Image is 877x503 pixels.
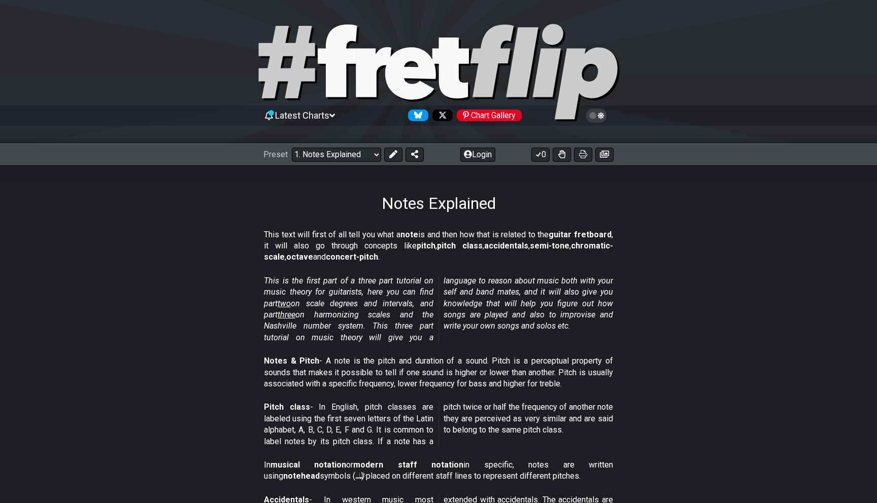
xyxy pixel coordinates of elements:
button: Print [574,148,592,162]
p: - In English, pitch classes are labeled using the first seven letters of the Latin alphabet, A, B... [264,402,613,447]
button: Login [460,148,495,162]
span: two [278,299,291,308]
a: Follow #fretflip at X [428,110,453,121]
strong: octave [286,252,313,262]
button: Toggle Dexterity for all fretkits [553,148,571,162]
a: #fretflip at Pinterest [453,110,522,121]
strong: pitch [417,241,435,250]
span: Toggle light / dark theme [591,111,602,120]
button: Share Preset [406,148,424,162]
strong: semi-tone [530,241,569,250]
div: Chart Gallery [457,110,522,121]
select: Preset [292,148,381,162]
strong: Pitch class [264,402,310,412]
span: Latest Charts [275,110,329,121]
a: Follow #fretflip at Bluesky [404,110,428,121]
span: three [278,310,295,319]
strong: musical notation [271,460,346,470]
button: Edit Preset [384,148,402,162]
strong: pitch class [437,241,483,250]
strong: guitar fretboard [549,230,612,239]
p: - A note is the pitch and duration of a sound. Pitch is a perceptual property of sounds that make... [264,355,613,389]
button: Create image [595,148,614,162]
strong: Notes & Pitch [264,356,319,366]
strong: accidentals [484,241,528,250]
h1: Notes Explained [382,194,496,213]
span: Preset [263,150,288,159]
button: 0 [531,148,550,162]
p: In or in specific, notes are written using symbols (𝅝 𝅗𝅥 𝅘𝅥 𝅘𝅥𝅮) placed on different staff lines to r... [264,459,613,482]
strong: notehead [283,471,320,481]
em: This is the first part of a three part tutorial on music theory for guitarists, here you can find... [264,276,613,342]
strong: modern staff notation [353,460,463,470]
strong: note [400,230,418,239]
strong: concert-pitch [326,252,378,262]
p: This text will first of all tell you what a is and then how that is related to the , it will also... [264,229,613,263]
